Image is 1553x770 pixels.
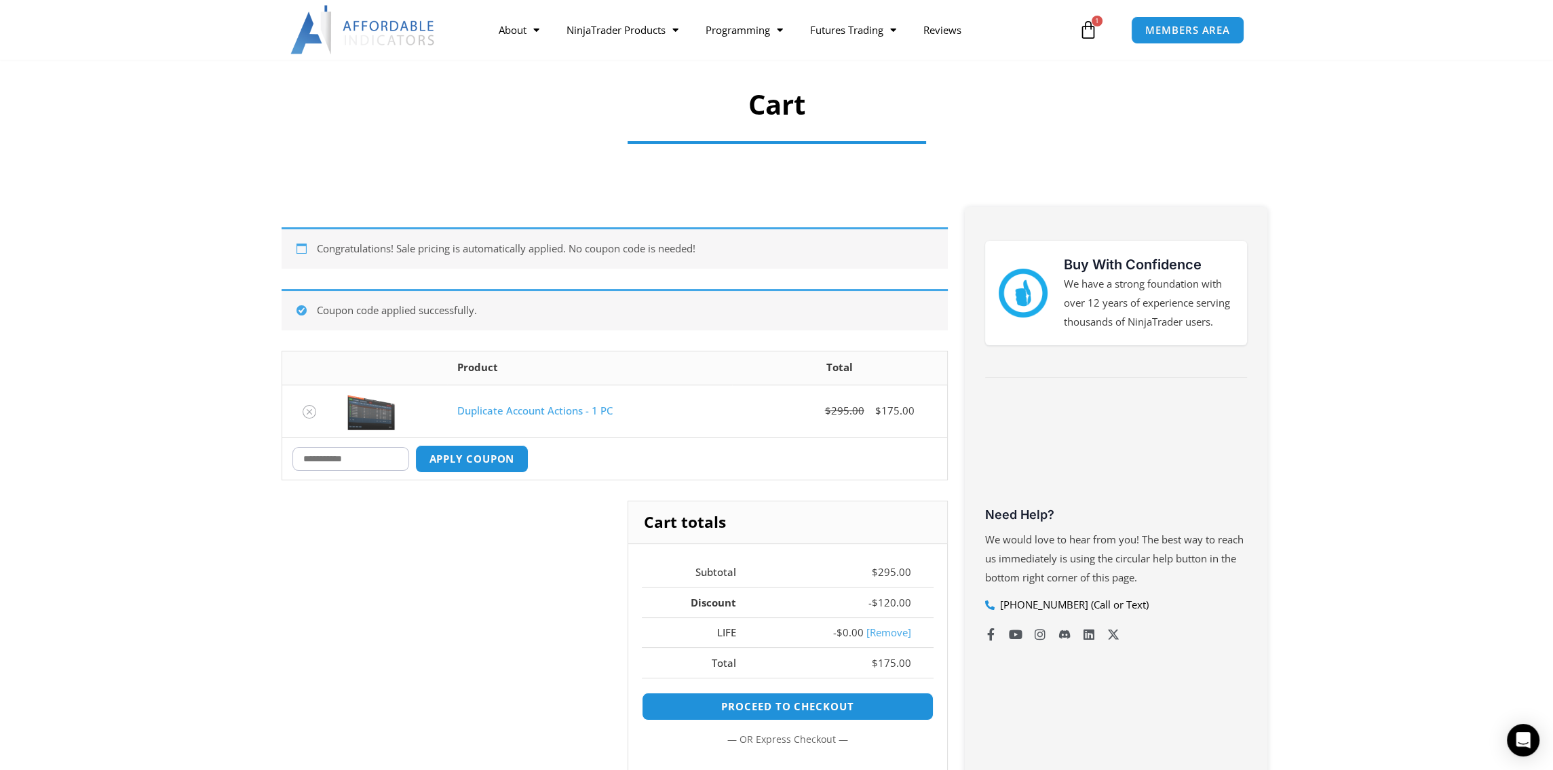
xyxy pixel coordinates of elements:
[1092,16,1103,26] span: 1
[837,625,864,639] span: 0.00
[875,404,881,417] span: $
[484,14,1075,45] nav: Menu
[1507,724,1539,756] div: Open Intercom Messenger
[825,404,864,417] bdi: 295.00
[457,404,613,417] a: Duplicate Account Actions - 1 PC
[732,351,946,385] th: Total
[875,404,915,417] bdi: 175.00
[872,565,878,579] span: $
[796,14,909,45] a: Futures Trading
[909,14,974,45] a: Reviews
[872,596,878,609] span: $
[691,14,796,45] a: Programming
[872,596,911,609] bdi: 120.00
[303,405,316,419] a: Remove Duplicate Account Actions - 1 PC from cart
[282,289,948,330] div: Coupon code applied successfully.
[347,392,395,430] img: Screenshot 2024-08-26 15414455555 | Affordable Indicators – NinjaTrader
[642,617,759,648] th: LIFE
[282,227,948,269] div: Congratulations! Sale pricing is automatically applied. No coupon code is needed!
[759,617,934,648] td: -
[642,558,759,588] th: Subtotal
[997,596,1149,615] span: [PHONE_NUMBER] (Call or Text)
[868,596,872,609] span: -
[290,5,436,54] img: LogoAI | Affordable Indicators – NinjaTrader
[552,14,691,45] a: NinjaTrader Products
[642,731,933,748] p: — or —
[985,507,1247,522] h3: Need Help?
[628,501,946,543] h2: Cart totals
[447,351,732,385] th: Product
[872,656,878,670] span: $
[1145,25,1230,35] span: MEMBERS AREA
[1064,275,1233,332] p: We have a strong foundation with over 12 years of experience serving thousands of NinjaTrader users.
[1131,16,1244,44] a: MEMBERS AREA
[642,587,759,617] th: Discount
[837,625,843,639] span: $
[985,402,1247,503] iframe: Customer reviews powered by Trustpilot
[999,269,1048,317] img: mark thumbs good 43913 | Affordable Indicators – NinjaTrader
[415,445,529,473] button: Apply coupon
[642,693,933,720] a: Proceed to checkout
[825,404,831,417] span: $
[872,565,911,579] bdi: 295.00
[866,625,911,639] a: Remove life coupon
[327,85,1226,123] h1: Cart
[642,647,759,678] th: Total
[872,656,911,670] bdi: 175.00
[1064,254,1233,275] h3: Buy With Confidence
[1058,10,1118,50] a: 1
[985,533,1244,584] span: We would love to hear from you! The best way to reach us immediately is using the circular help b...
[484,14,552,45] a: About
